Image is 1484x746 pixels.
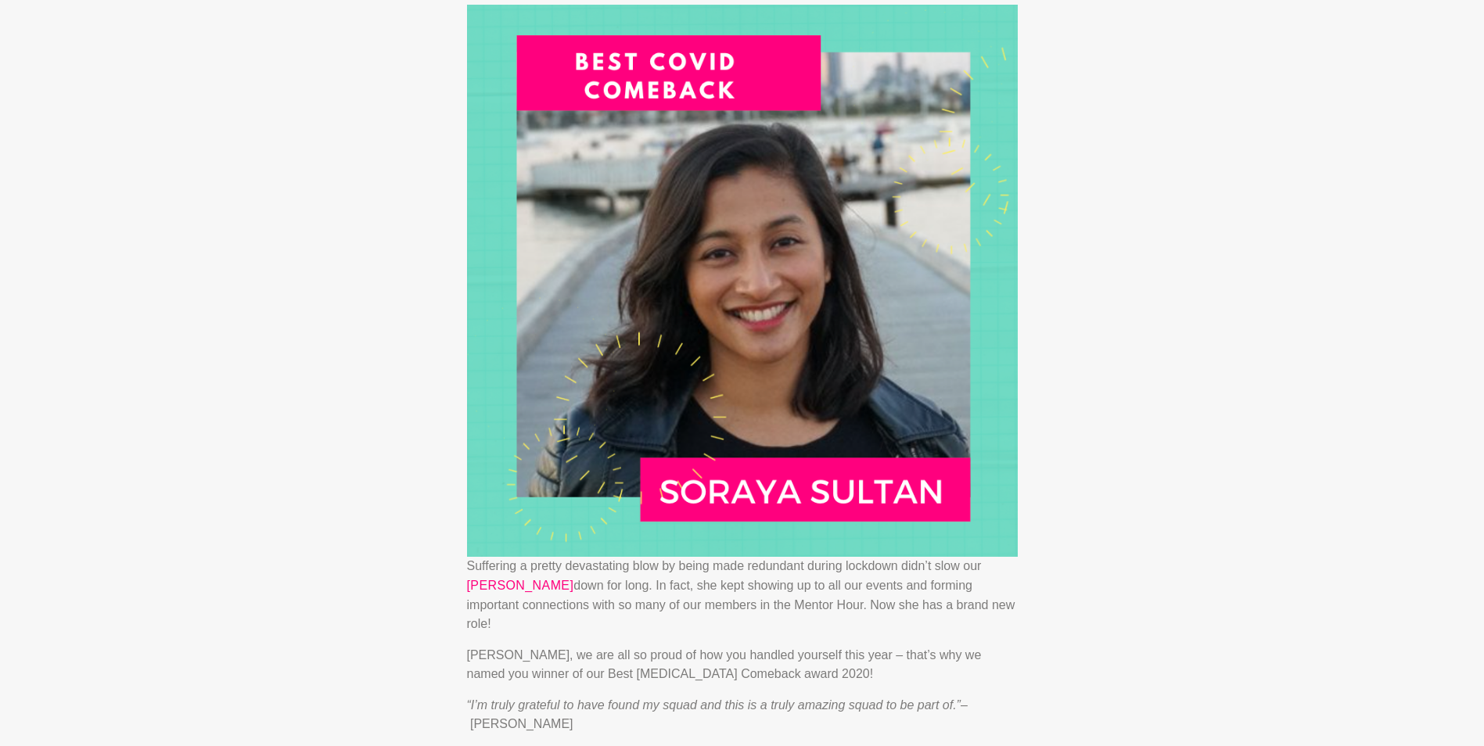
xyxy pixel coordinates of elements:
[467,557,1018,633] p: Suffering a pretty devastating blow by being made redundant during lockdown didn’t slow our down ...
[467,696,1018,733] p: – [PERSON_NAME]
[467,5,1018,557] img: Soraya Sultan-Awards-Image-She Mentors
[467,698,961,712] em: “I’m truly grateful to have found my squad and this is a truly amazing squad to be part of.”
[467,576,574,596] a: [PERSON_NAME]
[467,646,1018,683] p: [PERSON_NAME], we are all so proud of how you handled yourself this year – that’s why we named yo...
